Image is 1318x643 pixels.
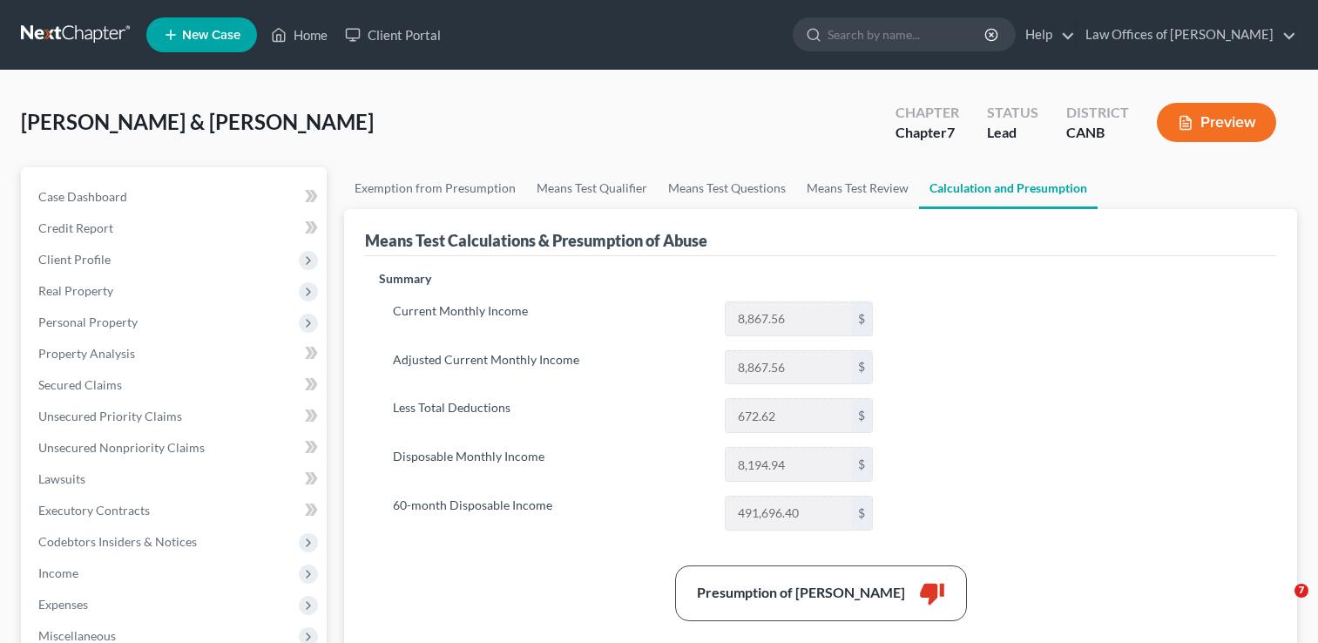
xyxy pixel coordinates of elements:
input: 0.00 [726,399,851,432]
a: Exemption from Presumption [344,167,526,209]
a: Means Test Review [796,167,919,209]
a: Client Portal [336,19,449,51]
span: Codebtors Insiders & Notices [38,534,197,549]
span: 7 [1294,584,1308,598]
button: Preview [1157,103,1276,142]
span: Personal Property [38,315,138,329]
a: Executory Contracts [24,495,327,526]
label: Less Total Deductions [384,398,716,433]
div: Presumption of [PERSON_NAME] [697,583,905,603]
label: Disposable Monthly Income [384,447,716,482]
label: Current Monthly Income [384,301,716,336]
a: Law Offices of [PERSON_NAME] [1077,19,1296,51]
span: Lawsuits [38,471,85,486]
span: Case Dashboard [38,189,127,204]
a: Unsecured Nonpriority Claims [24,432,327,464]
div: $ [851,302,872,335]
a: Calculation and Presumption [919,167,1098,209]
input: 0.00 [726,302,851,335]
input: 0.00 [726,351,851,384]
label: 60-month Disposable Income [384,496,716,531]
a: Case Dashboard [24,181,327,213]
span: Executory Contracts [38,503,150,518]
div: CANB [1066,123,1129,143]
span: [PERSON_NAME] & [PERSON_NAME] [21,109,374,134]
span: Unsecured Priority Claims [38,409,182,423]
a: Means Test Qualifier [526,167,658,209]
div: District [1066,103,1129,123]
span: Unsecured Nonpriority Claims [38,440,205,455]
a: Help [1017,19,1075,51]
span: New Case [182,29,240,42]
span: Income [38,565,78,580]
div: Chapter [896,103,959,123]
span: Property Analysis [38,346,135,361]
a: Lawsuits [24,464,327,495]
a: Unsecured Priority Claims [24,401,327,432]
i: thumb_down [919,580,945,606]
iframe: Intercom live chat [1259,584,1301,626]
a: Credit Report [24,213,327,244]
span: Client Profile [38,252,111,267]
span: Miscellaneous [38,628,116,643]
span: Expenses [38,597,88,612]
input: 0.00 [726,448,851,481]
div: $ [851,399,872,432]
div: $ [851,448,872,481]
span: Credit Report [38,220,113,235]
div: $ [851,351,872,384]
div: Chapter [896,123,959,143]
div: Status [987,103,1038,123]
input: 0.00 [726,497,851,530]
a: Means Test Questions [658,167,796,209]
span: Secured Claims [38,377,122,392]
div: $ [851,497,872,530]
a: Secured Claims [24,369,327,401]
div: Lead [987,123,1038,143]
span: 7 [947,124,955,140]
label: Adjusted Current Monthly Income [384,350,716,385]
span: Real Property [38,283,113,298]
p: Summary [379,270,887,288]
div: Means Test Calculations & Presumption of Abuse [365,230,707,251]
a: Property Analysis [24,338,327,369]
input: Search by name... [828,18,987,51]
a: Home [262,19,336,51]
